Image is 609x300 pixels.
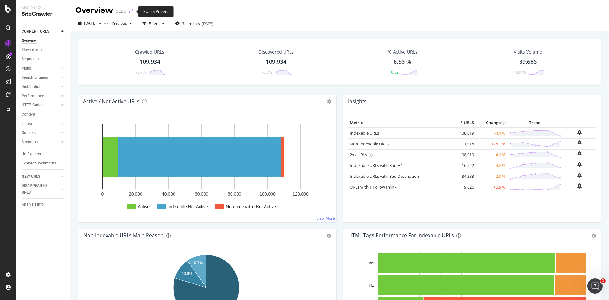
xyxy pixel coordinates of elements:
[22,130,59,136] a: Outlinks
[22,56,66,63] a: Segments
[22,28,49,35] div: CURRENT URLS
[348,232,454,238] div: HTML Tags Performance for Indexable URLs
[22,151,41,157] div: Url Explorer
[83,97,140,106] h4: Active / Not Active URLs
[600,278,606,283] span: 1
[22,102,59,109] a: HTTP Codes
[577,130,582,135] div: bell-plus
[101,191,104,197] text: 0
[388,49,417,55] div: % Active URLs
[577,173,582,178] div: bell-plus
[22,74,59,81] a: Search Engines
[348,97,367,106] h4: Insights
[592,234,596,238] div: gear
[292,191,309,197] text: 120,000
[475,128,507,139] td: -4.1 %
[162,191,175,197] text: 40,000
[327,99,331,104] i: Options
[22,37,66,44] a: Overview
[514,49,542,55] div: Visits Volume
[109,21,127,26] span: Previous
[22,93,44,99] div: Performance
[194,261,203,265] text: 9.7%
[350,173,419,179] a: Indexable URLs with Bad Description
[577,140,582,145] div: bell-plus
[262,70,272,75] div: -3.7%
[140,18,167,29] button: Filters
[22,130,36,136] div: Outlinks
[138,6,174,17] div: Switch Project
[116,8,127,14] div: SLBC
[228,191,241,197] text: 80,000
[350,130,379,136] a: Indexable URLs
[350,184,396,190] a: URLs with 1 Follow Inlink
[259,191,276,197] text: 100,000
[109,18,134,29] button: Previous
[22,93,59,99] a: Performance
[577,162,582,167] div: bell-plus
[22,83,42,90] div: Distribution
[475,171,507,182] td: -2.0 %
[22,201,44,208] div: Analysis Info
[202,21,213,26] div: [DATE]
[22,183,54,196] div: DISAPPEARED URLS
[22,120,33,127] div: Inlinks
[195,191,208,197] text: 60,000
[577,183,582,189] div: bell-plus
[22,37,37,44] div: Overview
[182,271,193,276] text: 10.6%
[83,118,331,217] svg: A chart.
[475,182,507,192] td: +5.9 %
[22,173,40,180] div: NEW URLS
[75,5,113,16] div: Overview
[350,152,367,157] a: 2xx URLs
[450,138,475,149] td: 1,915
[475,138,507,149] td: +25.2 %
[22,83,59,90] a: Distribution
[22,120,59,127] a: Inlinks
[22,5,65,10] div: Analytics
[587,278,603,294] iframe: Intercom live chat
[475,160,507,171] td: -4.2 %
[22,160,66,167] a: Explorer Bookmarks
[367,261,374,265] text: Title
[266,58,286,66] div: 109,934
[22,111,66,118] a: Content
[22,201,66,208] a: Analysis Info
[22,28,59,35] a: CURRENT URLS
[259,49,294,55] div: Discovered URLs
[140,58,160,66] div: 109,934
[577,151,582,156] div: bell-plus
[507,118,563,128] th: Trend
[75,18,104,29] button: [DATE]
[327,234,331,238] div: gear
[84,21,96,26] span: 2025 Sep. 20th
[173,18,216,29] button: Segments[DATE]
[389,70,399,75] div: +0.52
[519,58,537,66] div: 39,686
[22,183,59,196] a: DISAPPEARED URLS
[475,149,507,160] td: -4.1 %
[22,160,56,167] div: Explorer Bookmarks
[22,65,31,72] div: Visits
[22,47,66,53] a: Movements
[22,47,42,53] div: Movements
[226,204,276,209] text: Non-Indexable Not Active
[513,70,526,75] div: +4.09%
[450,171,475,182] td: 84,283
[369,283,374,288] text: H1
[149,21,160,26] div: Filters
[22,56,39,63] div: Segments
[22,151,66,157] a: Url Explorer
[22,139,38,145] div: Sitemaps
[350,141,389,147] a: Non-Indexable URLs
[136,70,146,75] div: -3.7%
[394,58,411,66] div: 8.53 %
[182,21,200,26] span: Segments
[450,149,475,160] td: 108,019
[167,204,208,209] text: Indexable Not Active
[348,118,450,128] th: Metric
[135,49,164,55] div: Crawled URLs
[83,232,164,238] div: Non-Indexable URLs Main Reason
